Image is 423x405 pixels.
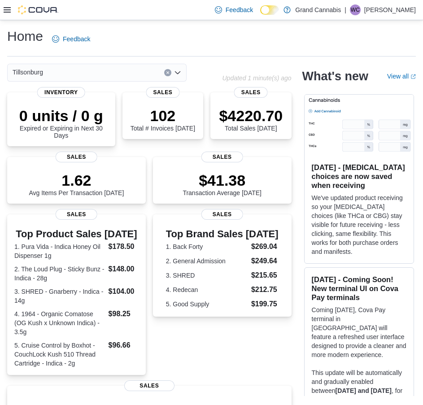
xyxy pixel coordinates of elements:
dd: $249.64 [251,256,279,266]
div: Total Sales [DATE] [219,107,283,132]
div: Wilda Carrier [350,4,361,15]
h1: Home [7,27,43,45]
span: Tillsonburg [13,67,43,78]
dd: $178.50 [109,241,139,252]
h3: [DATE] - [MEDICAL_DATA] choices are now saved when receiving [312,163,406,190]
dd: $148.00 [109,264,139,274]
dt: 3. SHRED - Gnarberry - Indica - 14g [14,287,105,305]
div: Transaction Average [DATE] [183,171,262,196]
p: $4220.70 [219,107,283,125]
dd: $98.25 [109,309,139,319]
p: We've updated product receiving so your [MEDICAL_DATA] choices (like THCa or CBG) stay visible fo... [312,193,406,256]
dd: $96.66 [109,340,139,351]
dt: 4. Redecan [166,285,248,294]
a: Feedback [48,30,94,48]
dd: $104.00 [109,286,139,297]
button: Open list of options [174,69,181,76]
span: Sales [201,152,243,162]
span: Sales [56,209,97,220]
dt: 1. Pura Vida - Indica Honey Oil Dispenser 1g [14,242,105,260]
p: 102 [131,107,195,125]
dd: $215.65 [251,270,279,281]
span: WC [351,4,360,15]
img: Cova [18,5,58,14]
p: $41.38 [183,171,262,189]
input: Dark Mode [260,5,279,15]
p: Updated 1 minute(s) ago [222,74,291,82]
p: 1.62 [29,171,124,189]
span: Inventory [37,87,85,98]
span: Sales [201,209,243,220]
p: 0 units / 0 g [14,107,108,125]
dd: $199.75 [251,299,279,309]
dd: $269.04 [251,241,279,252]
p: | [345,4,346,15]
svg: External link [410,74,416,79]
div: Avg Items Per Transaction [DATE] [29,171,124,196]
p: [PERSON_NAME] [364,4,416,15]
span: Sales [146,87,179,98]
h3: Top Brand Sales [DATE] [166,229,279,240]
dd: $212.75 [251,284,279,295]
div: Expired or Expiring in Next 30 Days [14,107,108,139]
p: Grand Cannabis [295,4,341,15]
span: Feedback [226,5,253,14]
span: Sales [234,87,268,98]
strong: [DATE] and [DATE] [336,387,392,394]
dt: 3. SHRED [166,271,248,280]
span: Sales [124,380,174,391]
dt: 5. Cruise Control by Boxhot - CouchLock Kush 510 Thread Cartridge - Indica - 2g [14,341,105,368]
dt: 4. 1964 - Organic Comatose (OG Kush x Unknown Indica) - 3.5g [14,309,105,336]
span: Sales [56,152,97,162]
span: Feedback [63,35,90,44]
div: Total # Invoices [DATE] [131,107,195,132]
dt: 2. The Loud Plug - Sticky Bunz - Indica - 28g [14,265,105,283]
h2: What's new [302,69,368,83]
dt: 5. Good Supply [166,300,248,309]
a: View allExternal link [387,73,416,80]
h3: Top Product Sales [DATE] [14,229,139,240]
h3: [DATE] - Coming Soon! New terminal UI on Cova Pay terminals [312,275,406,302]
dt: 1. Back Forty [166,242,248,251]
dt: 2. General Admission [166,257,248,266]
button: Clear input [164,69,171,76]
a: Feedback [211,1,257,19]
p: Coming [DATE], Cova Pay terminal in [GEOGRAPHIC_DATA] will feature a refreshed user interface des... [312,305,406,359]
